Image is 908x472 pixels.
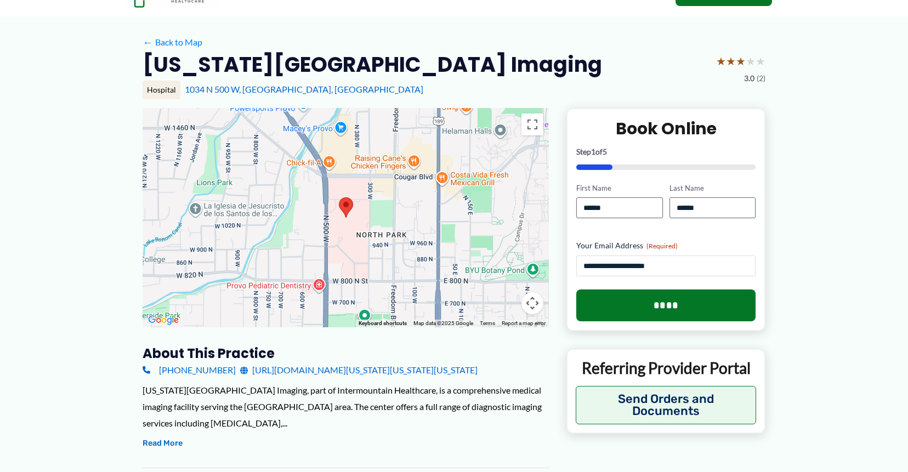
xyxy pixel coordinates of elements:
a: 1034 N 500 W, [GEOGRAPHIC_DATA], [GEOGRAPHIC_DATA] [185,84,423,94]
label: Your Email Address [576,240,756,251]
button: Send Orders and Documents [576,386,756,424]
span: (Required) [646,242,678,250]
a: [URL][DOMAIN_NAME][US_STATE][US_STATE][US_STATE] [240,362,478,378]
h3: About this practice [143,345,549,362]
a: [PHONE_NUMBER] [143,362,236,378]
div: [US_STATE][GEOGRAPHIC_DATA] Imaging, part of Intermountain Healthcare, is a comprehensive medical... [143,382,549,431]
button: Toggle fullscreen view [521,113,543,135]
img: Google [145,313,181,327]
a: ←Back to Map [143,34,202,50]
span: ★ [756,51,765,71]
span: ← [143,37,153,47]
a: Open this area in Google Maps (opens a new window) [145,313,181,327]
h2: Book Online [576,118,756,139]
span: ★ [746,51,756,71]
span: ★ [716,51,726,71]
button: Map camera controls [521,292,543,314]
span: Map data ©2025 Google [413,320,473,326]
a: Terms (opens in new tab) [480,320,495,326]
h2: [US_STATE][GEOGRAPHIC_DATA] Imaging [143,51,602,78]
label: First Name [576,183,662,194]
span: ★ [736,51,746,71]
p: Referring Provider Portal [576,358,756,378]
p: Step of [576,148,756,156]
div: Hospital [143,81,180,99]
span: 1 [591,147,595,156]
button: Keyboard shortcuts [359,320,407,327]
span: ★ [726,51,736,71]
label: Last Name [669,183,756,194]
button: Read More [143,437,183,450]
span: 3.0 [744,71,754,86]
span: 5 [603,147,607,156]
a: Report a map error [502,320,546,326]
span: (2) [757,71,765,86]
